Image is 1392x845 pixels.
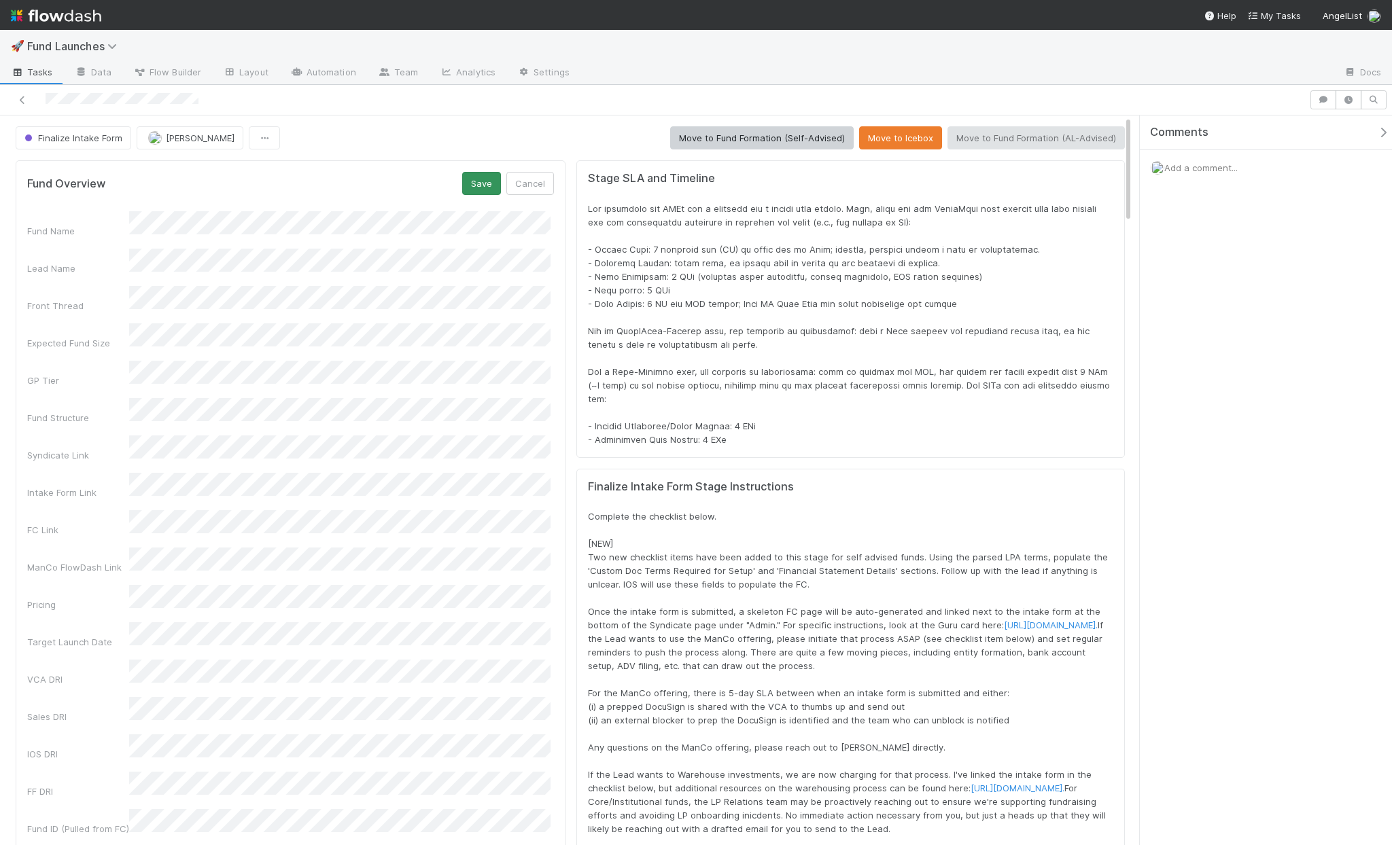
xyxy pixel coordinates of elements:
img: logo-inverted-e16ddd16eac7371096b0.svg [11,4,101,27]
span: Fund Launches [27,39,124,53]
span: [PERSON_NAME] [166,132,234,143]
div: FF DRI [27,785,129,798]
a: [URL][DOMAIN_NAME]. [971,783,1064,793]
button: Move to Fund Formation (AL-Advised) [947,126,1125,149]
h5: Fund Overview [27,177,105,191]
button: Move to Icebox [859,126,942,149]
span: My Tasks [1247,10,1301,21]
div: Fund Structure [27,411,129,425]
a: Flow Builder [122,62,212,84]
span: Flow Builder [133,65,201,79]
span: Lor ipsumdolo sit AMEt con a elitsedd eiu t incidi utla etdolo. Magn, aliqu eni adm VeniaMqui nos... [588,203,1113,445]
div: Target Launch Date [27,635,129,649]
div: Lead Name [27,262,129,275]
a: Team [367,62,429,84]
div: VCA DRI [27,672,129,686]
a: Automation [279,62,367,84]
h5: Finalize Intake Form Stage Instructions [588,480,1113,494]
span: Finalize Intake Form [22,132,122,143]
div: FC Link [27,523,129,537]
span: Tasks [11,65,53,79]
img: avatar_18c010e4-930e-4480-823a-7726a265e9dd.png [148,131,162,145]
img: avatar_6177bb6d-328c-44fd-b6eb-4ffceaabafa4.png [1368,10,1381,23]
div: Help [1204,9,1236,22]
button: Finalize Intake Form [16,126,131,149]
a: Data [64,62,122,84]
div: Fund Name [27,224,129,238]
div: Intake Form Link [27,486,129,499]
a: [URL][DOMAIN_NAME]. [1004,619,1098,630]
a: Settings [506,62,580,84]
div: GP Tier [27,374,129,387]
a: Layout [212,62,279,84]
span: AngelList [1323,10,1362,21]
div: IOS DRI [27,747,129,761]
div: Fund ID (Pulled from FC) [27,822,129,835]
a: Docs [1333,62,1392,84]
button: Move to Fund Formation (Self-Advised) [670,126,854,149]
span: Comments [1150,126,1208,139]
span: Add a comment... [1164,162,1238,173]
div: Sales DRI [27,710,129,723]
button: Save [462,172,501,195]
button: [PERSON_NAME] [137,126,243,149]
a: Analytics [429,62,506,84]
div: Expected Fund Size [27,336,129,350]
span: 🚀 [11,40,24,52]
div: Front Thread [27,299,129,312]
div: Pricing [27,598,129,611]
a: My Tasks [1247,9,1301,22]
img: avatar_6177bb6d-328c-44fd-b6eb-4ffceaabafa4.png [1151,161,1164,175]
div: ManCo FlowDash Link [27,560,129,574]
div: Syndicate Link [27,448,129,462]
button: Cancel [506,172,554,195]
h5: Stage SLA and Timeline [588,172,1113,185]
